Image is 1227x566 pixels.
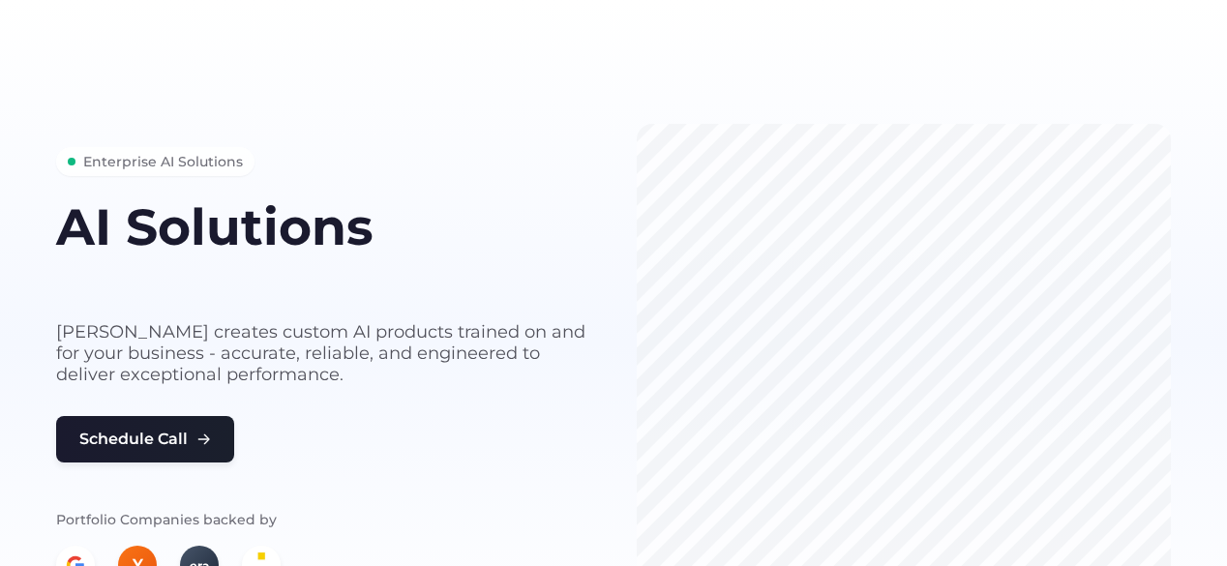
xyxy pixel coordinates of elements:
button: Schedule Call [56,416,234,462]
h2: built for your business needs [56,262,590,298]
h1: AI Solutions [56,199,590,254]
p: [PERSON_NAME] creates custom AI products trained on and for your business - accurate, reliable, a... [56,321,590,385]
p: Portfolio Companies backed by [56,509,590,530]
span: Enterprise AI Solutions [83,151,243,172]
